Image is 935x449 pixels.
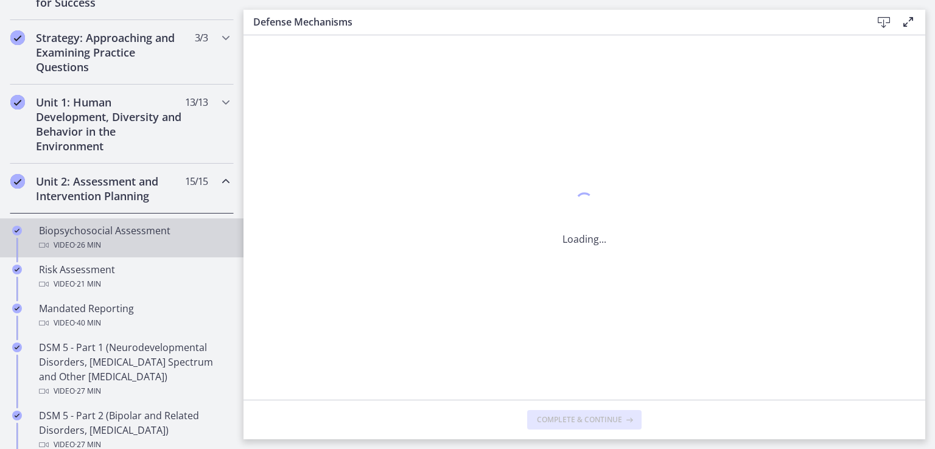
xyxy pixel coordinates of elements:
[39,277,229,291] div: Video
[10,30,25,45] i: Completed
[39,301,229,330] div: Mandated Reporting
[185,174,208,189] span: 15 / 15
[537,415,622,425] span: Complete & continue
[75,277,101,291] span: · 21 min
[10,174,25,189] i: Completed
[39,223,229,252] div: Biopsychosocial Assessment
[75,384,101,399] span: · 27 min
[12,226,22,235] i: Completed
[75,238,101,252] span: · 26 min
[39,238,229,252] div: Video
[39,340,229,399] div: DSM 5 - Part 1 (Neurodevelopmental Disorders, [MEDICAL_DATA] Spectrum and Other [MEDICAL_DATA])
[39,316,229,330] div: Video
[12,411,22,420] i: Completed
[36,95,184,153] h2: Unit 1: Human Development, Diversity and Behavior in the Environment
[10,95,25,110] i: Completed
[39,384,229,399] div: Video
[562,232,606,246] p: Loading...
[75,316,101,330] span: · 40 min
[12,265,22,274] i: Completed
[253,15,852,29] h3: Defense Mechanisms
[12,343,22,352] i: Completed
[185,95,208,110] span: 13 / 13
[12,304,22,313] i: Completed
[36,30,184,74] h2: Strategy: Approaching and Examining Practice Questions
[195,30,208,45] span: 3 / 3
[527,410,642,430] button: Complete & continue
[36,174,184,203] h2: Unit 2: Assessment and Intervention Planning
[39,262,229,291] div: Risk Assessment
[562,189,606,217] div: 1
